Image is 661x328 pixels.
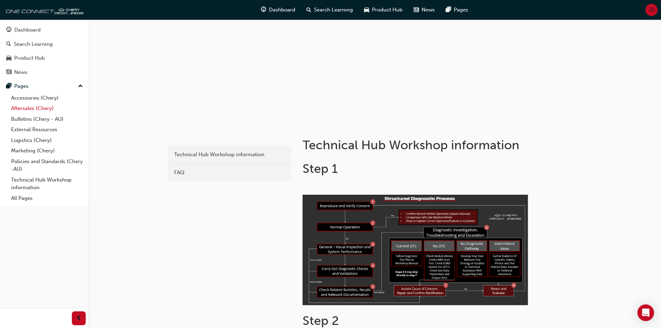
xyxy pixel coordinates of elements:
[8,145,86,156] a: Marketing (Chery)
[255,3,301,17] a: guage-iconDashboard
[3,38,86,51] a: Search Learning
[301,3,358,17] a: search-iconSearch Learning
[261,6,266,14] span: guage-icon
[358,3,408,17] a: car-iconProduct Hub
[306,6,311,14] span: search-icon
[645,4,658,16] button: JS
[364,6,369,14] span: car-icon
[14,82,28,90] div: Pages
[14,40,53,48] div: Search Learning
[3,3,83,17] img: oneconnect
[3,80,86,93] button: Pages
[8,124,86,135] a: External Resources
[14,26,41,34] div: Dashboard
[6,55,11,61] span: car-icon
[8,193,86,204] a: All Pages
[3,24,86,36] a: Dashboard
[637,304,654,321] div: Open Intercom Messenger
[303,161,338,176] span: Step 1
[8,93,86,103] a: Accessories (Chery)
[303,313,339,328] span: Step 2
[314,6,353,14] span: Search Learning
[174,151,285,159] div: Technical Hub Workshop information
[6,69,11,76] span: news-icon
[174,169,285,177] div: FAQ
[14,54,45,62] div: Product Hub
[3,22,86,80] button: DashboardSearch LearningProduct HubNews
[414,6,419,14] span: news-icon
[8,156,86,175] a: Policies and Standards (Chery -AU)
[78,82,83,91] span: up-icon
[8,103,86,114] a: Aftersales (Chery)
[408,3,440,17] a: news-iconNews
[3,66,86,79] a: News
[171,167,289,179] a: FAQ
[372,6,402,14] span: Product Hub
[6,27,11,33] span: guage-icon
[446,6,451,14] span: pages-icon
[8,135,86,146] a: Logistics (Chery)
[649,6,654,14] span: JS
[422,6,435,14] span: News
[454,6,468,14] span: Pages
[3,52,86,65] a: Product Hub
[171,149,289,161] a: Technical Hub Workshop information
[6,41,11,48] span: search-icon
[14,68,27,76] div: News
[8,175,86,193] a: Technical Hub Workshop information
[6,83,11,90] span: pages-icon
[76,314,82,323] span: prev-icon
[303,137,530,153] h1: Technical Hub Workshop information
[8,114,86,125] a: Bulletins (Chery - AU)
[269,6,295,14] span: Dashboard
[440,3,474,17] a: pages-iconPages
